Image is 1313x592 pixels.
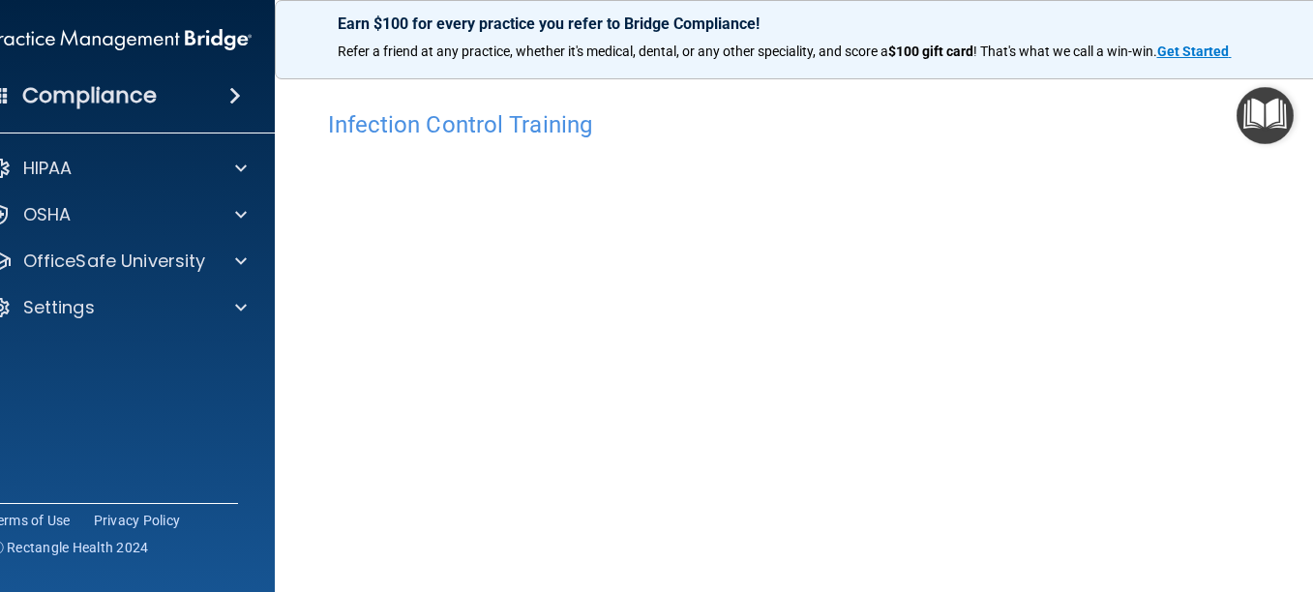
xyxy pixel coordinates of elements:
strong: $100 gift card [888,44,973,59]
p: OfficeSafe University [23,250,206,273]
p: Settings [23,296,95,319]
button: Open Resource Center [1237,87,1294,144]
h4: Infection Control Training [328,112,1296,137]
span: Refer a friend at any practice, whether it's medical, dental, or any other speciality, and score a [338,44,888,59]
a: Get Started [1157,44,1232,59]
p: HIPAA [23,157,73,180]
h4: Compliance [22,82,157,109]
strong: Get Started [1157,44,1229,59]
a: Privacy Policy [94,511,181,530]
span: ! That's what we call a win-win. [973,44,1157,59]
p: OSHA [23,203,72,226]
p: Earn $100 for every practice you refer to Bridge Compliance! [338,15,1286,33]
